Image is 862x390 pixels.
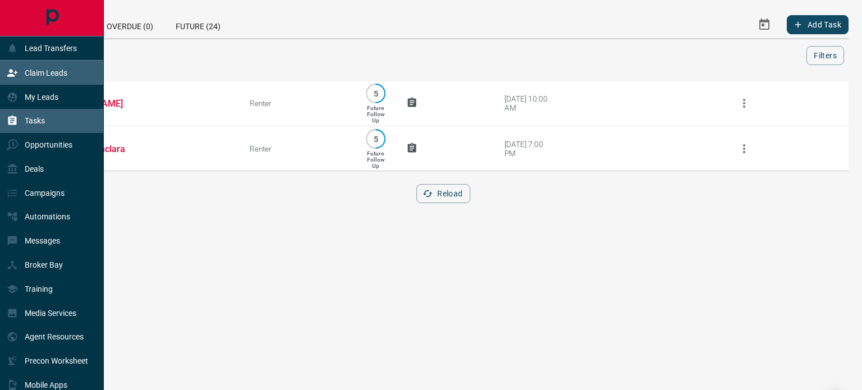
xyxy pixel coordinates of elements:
[505,140,552,158] div: [DATE] 7:00 PM
[372,135,380,143] p: 5
[787,15,849,34] button: Add Task
[751,11,778,38] button: Select Date Range
[164,11,232,38] div: Future (24)
[367,105,384,123] p: Future Follow Up
[505,94,552,112] div: [DATE] 10:00 AM
[95,11,164,38] div: Overdue (0)
[806,46,844,65] button: Filters
[250,144,345,153] div: Renter
[367,150,384,169] p: Future Follow Up
[372,89,380,98] p: 5
[416,184,470,203] button: Reload
[250,99,345,108] div: Renter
